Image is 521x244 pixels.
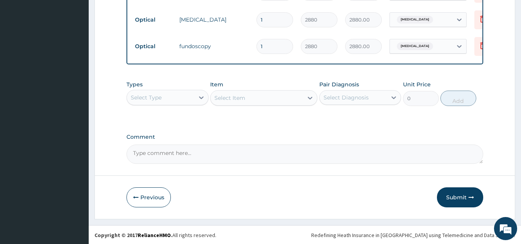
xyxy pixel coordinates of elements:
[40,43,130,53] div: Chat with us now
[397,42,433,50] span: [MEDICAL_DATA]
[131,94,162,101] div: Select Type
[126,81,143,88] label: Types
[94,232,172,239] strong: Copyright © 2017 .
[4,162,147,189] textarea: Type your message and hit 'Enter'
[126,134,484,140] label: Comment
[175,12,253,27] td: [MEDICAL_DATA]
[126,4,145,22] div: Minimize live chat window
[45,73,106,151] span: We're online!
[403,81,431,88] label: Unit Price
[437,187,483,207] button: Submit
[311,231,515,239] div: Redefining Heath Insurance in [GEOGRAPHIC_DATA] using Telemedicine and Data Science!
[131,39,175,54] td: Optical
[175,39,253,54] td: fundoscopy
[324,94,369,101] div: Select Diagnosis
[319,81,359,88] label: Pair Diagnosis
[210,81,223,88] label: Item
[14,39,31,58] img: d_794563401_company_1708531726252_794563401
[440,91,476,106] button: Add
[138,232,171,239] a: RelianceHMO
[397,16,433,24] span: [MEDICAL_DATA]
[126,187,171,207] button: Previous
[131,13,175,27] td: Optical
